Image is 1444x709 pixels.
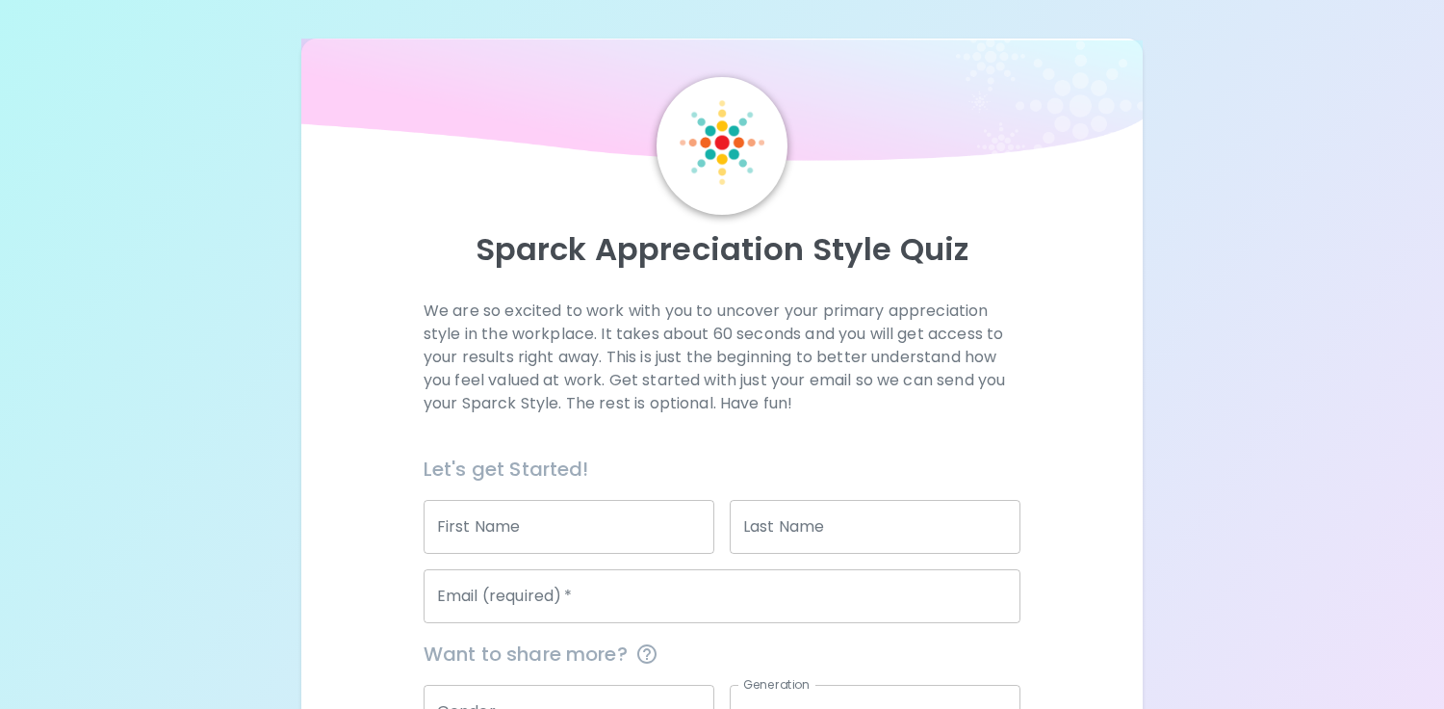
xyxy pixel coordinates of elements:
span: Want to share more? [424,639,1020,670]
h6: Let's get Started! [424,454,1020,485]
p: We are so excited to work with you to uncover your primary appreciation style in the workplace. I... [424,300,1020,415]
p: Sparck Appreciation Style Quiz [324,230,1121,269]
img: Sparck Logo [680,100,764,185]
label: Generation [743,676,810,693]
img: wave [301,39,1144,171]
svg: This information is completely confidential and only used for aggregated appreciation studies at ... [635,643,658,666]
